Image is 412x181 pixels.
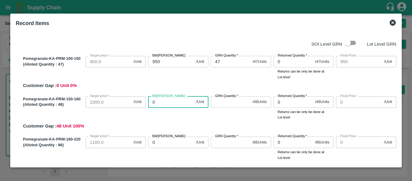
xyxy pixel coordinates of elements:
[252,140,267,145] span: / 86 Units
[23,83,56,88] span: Customer Gap :
[274,56,313,67] input: 0
[274,137,313,148] input: 0
[336,96,382,108] input: Final Price
[336,137,382,148] input: Final Price
[23,102,83,108] p: (Alloted Quantity : 48 )
[340,134,356,139] label: Final Price
[384,99,392,105] span: /Unit
[57,124,84,128] span: 48 Unit 100 %
[340,94,356,99] label: Final Price
[278,69,330,80] p: Returns can be only be done at Lot level
[252,99,267,105] span: / 48 Units
[196,59,204,65] span: /Unit
[57,164,84,169] span: 86 Unit 100 %
[278,149,330,160] p: Returns can be only be done at Lot level
[315,59,329,65] span: / 47 Units
[336,56,382,67] input: Final Price
[215,134,238,139] label: GRN Quantity
[23,56,83,62] p: Pomegranate-KA-PRM-100-150
[134,99,142,105] span: /Unit
[152,94,185,99] label: Bill/[PERSON_NAME]
[278,53,307,58] label: Returned Quantity
[278,109,330,120] p: Returns can be only be done at Lot level
[86,137,131,148] input: 0.0
[278,94,307,99] label: Returned Quantity
[274,96,313,108] input: 0
[384,59,392,65] span: /Unit
[315,140,329,145] span: / 86 Units
[196,140,204,145] span: /Unit
[23,164,56,169] span: Customer Gap :
[23,124,56,128] span: Customer Gap :
[384,140,392,145] span: /Unit
[215,94,238,99] label: GRN Quantity
[134,59,142,65] span: /Unit
[86,96,131,108] input: 0.0
[215,53,238,58] label: GRN Quantity
[315,99,329,105] span: / 48 Units
[311,41,342,47] p: SOI Level GRN
[252,59,267,65] span: / 47 Units
[134,140,142,145] span: /Unit
[16,20,49,26] b: Record Items
[152,134,185,139] label: Bill/[PERSON_NAME]
[23,137,83,142] p: Pomegranate-KA-PRM-180-220
[152,53,185,58] label: Bill/[PERSON_NAME]
[23,62,83,67] p: (Alloted Quantity : 47 )
[196,99,204,105] span: /Unit
[90,53,109,58] label: Target price
[57,83,77,88] span: 0 Unit 0 %
[90,134,109,139] label: Target price
[367,41,396,47] p: Lot Level GRN
[278,134,307,139] label: Returned Quantity
[23,142,83,148] p: (Alloted Quantity : 86 )
[23,96,83,102] p: Pomegranate-KA-PRM-150-180
[340,53,356,58] label: Final Price
[90,94,109,99] label: Target price
[86,56,131,67] input: 0.0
